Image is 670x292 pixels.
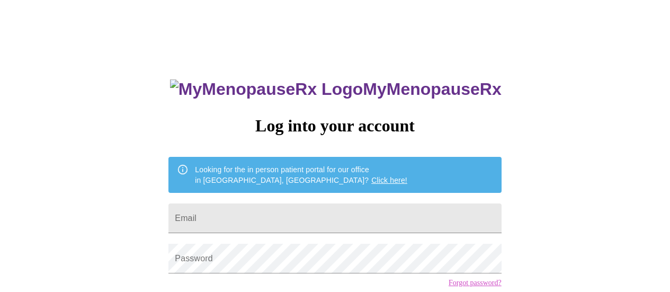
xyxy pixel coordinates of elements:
[170,79,363,99] img: MyMenopauseRx Logo
[371,176,407,184] a: Click here!
[195,160,407,190] div: Looking for the in person patient portal for our office in [GEOGRAPHIC_DATA], [GEOGRAPHIC_DATA]?
[449,279,502,287] a: Forgot password?
[168,116,501,136] h3: Log into your account
[170,79,502,99] h3: MyMenopauseRx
